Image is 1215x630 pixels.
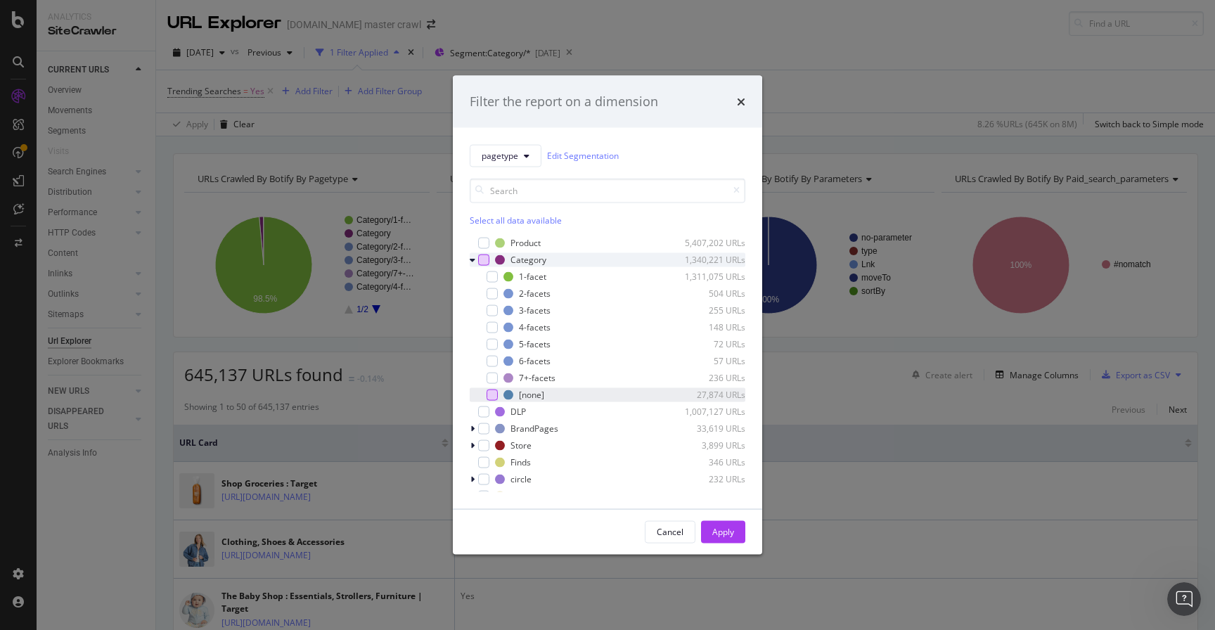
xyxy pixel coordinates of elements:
div: 72 URLs [676,338,745,350]
div: 4-facets [519,321,551,333]
iframe: Intercom live chat [1167,582,1201,616]
div: BrandPages [510,423,558,435]
input: Search [470,178,745,202]
div: Cancel [657,526,683,538]
div: 27,874 URLs [676,389,745,401]
div: 2-facets [519,288,551,300]
div: 346 URLs [676,456,745,468]
div: Category [510,254,546,266]
div: 1,340,221 URLs [676,254,745,266]
div: 33,619 URLs [676,423,745,435]
div: 6-facets [519,355,551,367]
div: modal [453,76,762,555]
div: Product [510,237,541,249]
div: DLP [510,406,526,418]
div: Filter the report on a dimension [470,93,658,111]
div: Apply [712,526,734,538]
div: 7+-facets [519,372,555,384]
div: Store [510,439,532,451]
div: 3-facets [519,304,551,316]
div: 5,407,202 URLs [676,237,745,249]
div: undefined [510,490,550,502]
div: 57 URLs [676,355,745,367]
div: Select all data available [470,214,745,226]
div: 3,899 URLs [676,439,745,451]
div: 148 URLs [676,321,745,333]
div: times [737,93,745,111]
button: Cancel [645,520,695,543]
button: pagetype [470,144,541,167]
a: Edit Segmentation [547,148,619,163]
div: 1,311,075 URLs [676,271,745,283]
div: 1,007,127 URLs [676,406,745,418]
button: Apply [701,520,745,543]
div: [none] [519,389,544,401]
div: 5-facets [519,338,551,350]
div: 1-facet [519,271,546,283]
div: 111 URLs [676,490,745,502]
div: 504 URLs [676,288,745,300]
div: 255 URLs [676,304,745,316]
div: Finds [510,456,531,468]
div: circle [510,473,532,485]
span: pagetype [482,150,518,162]
div: 232 URLs [676,473,745,485]
div: 236 URLs [676,372,745,384]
